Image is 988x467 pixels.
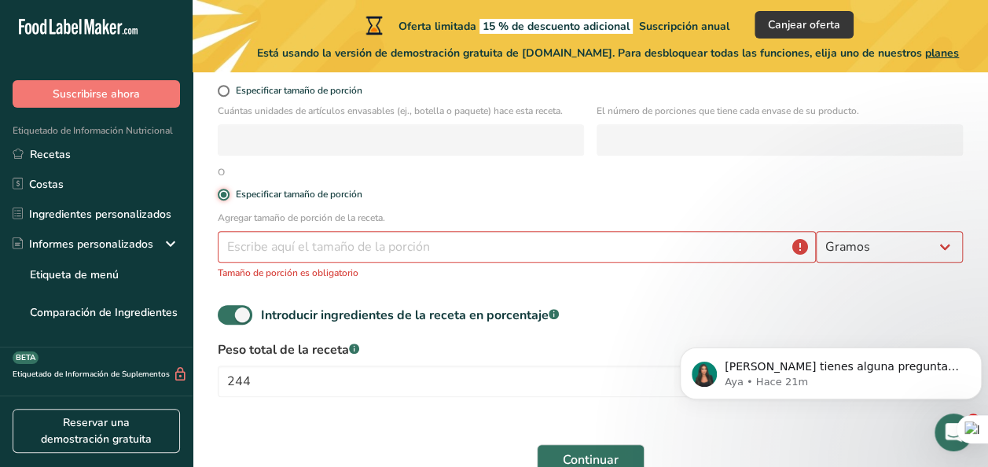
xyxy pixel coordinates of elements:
[13,236,153,252] div: Informes personalizados
[755,11,854,39] button: Canjear oferta
[362,16,729,35] div: Oferta limitada
[674,314,988,425] iframe: Intercom notifications mensaje
[218,340,963,359] label: Peso total de la receta
[639,19,729,34] span: Suscripción anual
[967,414,979,426] span: 1
[768,17,840,33] span: Canjear oferta
[597,104,963,118] p: El número de porciones que tiene cada envase de su producto.
[13,80,180,108] button: Suscribirse ahora
[218,231,816,263] input: Escribe aquí el tamaño de la porción
[13,351,39,364] div: BETA
[218,104,584,118] p: Cuántas unidades de artículos envasables (ej., botella o paquete) hace esta receta.
[218,211,963,225] p: Agregar tamaño de porción de la receta.
[208,165,234,179] div: O
[479,19,633,34] span: 15 % de descuento adicional
[261,306,559,325] div: Introducir ingredientes de la receta en porcentaje
[13,409,180,453] a: Reservar una demostración gratuita
[218,266,963,280] p: Tamaño de porción es obligatorio
[925,46,959,61] span: planes
[53,86,140,102] span: Suscribirse ahora
[236,189,362,200] div: Especificar tamaño de porción
[230,85,362,97] span: Especificar tamaño de porción
[257,45,959,61] span: Está usando la versión de demostración gratuita de [DOMAIN_NAME]. Para desbloquear todas las func...
[935,414,972,451] iframe: Intercom live chat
